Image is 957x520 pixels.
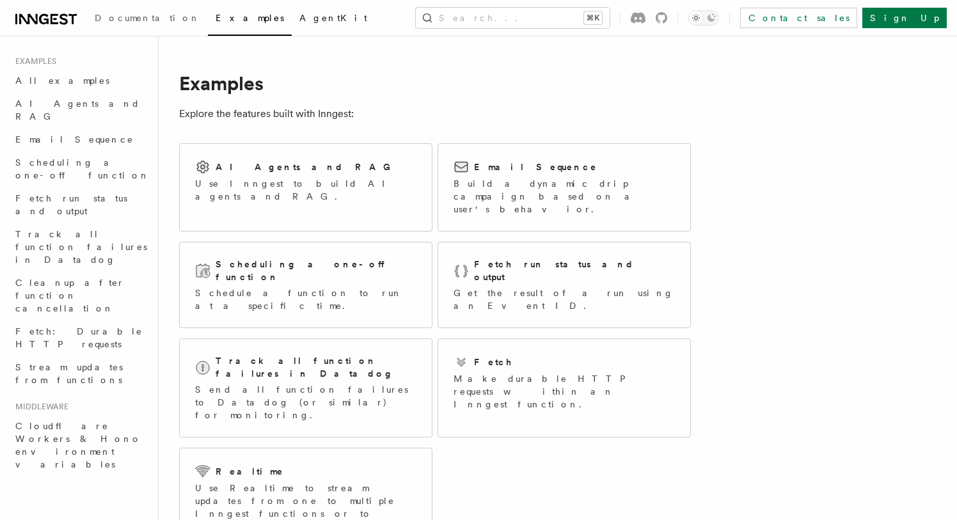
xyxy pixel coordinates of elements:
a: Track all function failures in Datadog [10,223,150,271]
h2: Realtime [216,465,284,478]
p: Make durable HTTP requests within an Inngest function. [454,372,675,411]
kbd: ⌘K [584,12,602,24]
span: Cleanup after function cancellation [15,278,125,313]
span: Examples [216,13,284,23]
a: AgentKit [292,4,375,35]
a: Cloudflare Workers & Hono environment variables [10,414,150,476]
span: Examples [10,56,56,67]
p: Get the result of a run using an Event ID. [454,287,675,312]
p: Use Inngest to build AI agents and RAG. [195,177,416,203]
a: Scheduling a one-off function [10,151,150,187]
p: Explore the features built with Inngest: [179,105,691,123]
a: Track all function failures in DatadogSend all function failures to Datadog (or similar) for moni... [179,338,432,437]
span: Documentation [95,13,200,23]
h2: Email Sequence [474,161,597,173]
span: All examples [15,75,109,86]
a: Cleanup after function cancellation [10,271,150,320]
p: Send all function failures to Datadog (or similar) for monitoring. [195,383,416,422]
a: Email Sequence [10,128,150,151]
a: AI Agents and RAGUse Inngest to build AI agents and RAG. [179,143,432,232]
h2: Fetch run status and output [474,258,675,283]
span: Scheduling a one-off function [15,157,150,180]
a: Fetch: Durable HTTP requests [10,320,150,356]
a: Scheduling a one-off functionSchedule a function to run at a specific time. [179,242,432,328]
button: Toggle dark mode [688,10,719,26]
span: Email Sequence [15,134,134,145]
span: Stream updates from functions [15,362,123,385]
span: Fetch: Durable HTTP requests [15,326,143,349]
a: Fetch run status and output [10,187,150,223]
p: Schedule a function to run at a specific time. [195,287,416,312]
button: Search...⌘K [416,8,610,28]
span: Cloudflare Workers & Hono environment variables [15,421,141,469]
h2: Scheduling a one-off function [216,258,416,283]
p: Build a dynamic drip campaign based on a user's behavior. [454,177,675,216]
span: AI Agents and RAG [15,98,140,122]
h2: Fetch [474,356,513,368]
span: Track all function failures in Datadog [15,229,147,265]
span: AgentKit [299,13,367,23]
h2: AI Agents and RAG [216,161,397,173]
a: Stream updates from functions [10,356,150,391]
a: Contact sales [740,8,857,28]
a: FetchMake durable HTTP requests within an Inngest function. [438,338,691,437]
a: All examples [10,69,150,92]
a: Fetch run status and outputGet the result of a run using an Event ID. [438,242,691,328]
a: AI Agents and RAG [10,92,150,128]
a: Sign Up [862,8,947,28]
a: Email SequenceBuild a dynamic drip campaign based on a user's behavior. [438,143,691,232]
a: Examples [208,4,292,36]
h1: Examples [179,72,691,95]
span: Middleware [10,402,68,412]
a: Documentation [87,4,208,35]
span: Fetch run status and output [15,193,127,216]
h2: Track all function failures in Datadog [216,354,416,380]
